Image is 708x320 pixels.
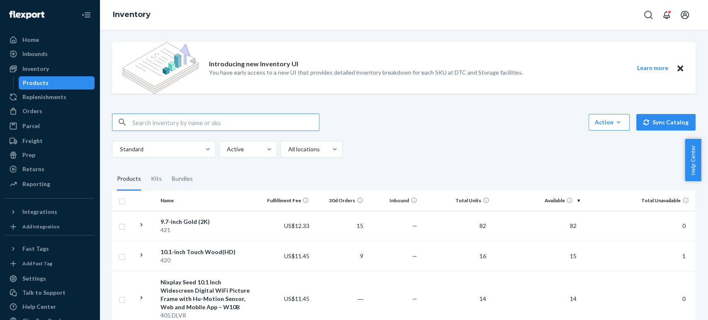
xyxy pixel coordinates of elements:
[679,252,689,259] span: 1
[132,114,319,131] input: Search inventory by name or sku
[685,139,701,181] button: Help Center
[658,7,675,23] button: Open notifications
[5,90,95,104] a: Replenishments
[226,145,227,153] input: Active
[566,252,579,259] span: 15
[151,167,162,191] div: Kits
[22,245,49,253] div: Fast Tags
[122,42,199,94] img: new-reports-banner-icon.82668bd98b6a51aee86340f2a7b77ae3.png
[9,11,44,19] img: Flexport logo
[312,191,366,211] th: 30d Orders
[22,107,42,115] div: Orders
[5,47,95,61] a: Inbounds
[679,222,689,229] span: 0
[22,122,40,130] div: Parcel
[113,10,151,19] a: Inventory
[5,286,95,299] a: Talk to Support
[22,65,49,73] div: Inventory
[5,162,95,176] a: Returns
[5,205,95,218] button: Integrations
[5,119,95,133] a: Parcel
[258,191,312,211] th: Fulfillment Fee
[476,295,489,302] span: 14
[22,260,52,267] div: Add Fast Tag
[421,191,493,211] th: Total Units
[476,252,489,259] span: 16
[22,274,46,283] div: Settings
[22,137,43,145] div: Freight
[209,59,298,69] p: Introducing new Inventory UI
[412,252,417,259] span: —
[589,114,630,131] button: Action
[22,93,66,101] div: Replenishments
[22,180,50,188] div: Reporting
[22,151,35,159] div: Prep
[493,191,583,211] th: Available
[676,7,693,23] button: Open account menu
[679,295,689,302] span: 0
[367,191,421,211] th: Inbound
[312,211,366,241] td: 15
[5,134,95,148] a: Freight
[23,79,49,87] div: Products
[172,167,193,191] div: Bundles
[312,241,366,271] td: 9
[161,218,255,226] div: 9.7-inch Gold (2K)
[157,191,258,211] th: Name
[106,3,157,27] ol: breadcrumbs
[5,222,95,232] a: Add Integration
[161,311,255,320] div: 405.DLVR
[476,222,489,229] span: 82
[5,148,95,162] a: Prep
[19,76,95,90] a: Products
[22,288,66,297] div: Talk to Support
[284,252,309,259] span: US$11.45
[5,33,95,46] a: Home
[161,248,255,256] div: 10.1-inch Touch Wood(HD)
[5,242,95,255] button: Fast Tags
[22,303,56,311] div: Help Center
[284,295,309,302] span: US$11.45
[640,7,657,23] button: Open Search Box
[566,295,579,302] span: 14
[284,222,309,229] span: US$12.33
[675,63,686,73] button: Close
[287,145,288,153] input: All locations
[595,118,623,126] div: Action
[632,63,673,73] button: Learn more
[161,278,255,311] div: Nixplay Seed 10.1 Inch Widescreen Digital WiFi Picture Frame with Hu-Motion Sensor, Web and Mobil...
[22,165,44,173] div: Returns
[412,295,417,302] span: —
[5,62,95,75] a: Inventory
[5,104,95,118] a: Orders
[22,208,57,216] div: Integrations
[22,50,48,58] div: Inbounds
[636,114,696,131] button: Sync Catalog
[117,167,141,191] div: Products
[22,223,59,230] div: Add Integration
[566,222,579,229] span: 82
[412,222,417,229] span: —
[78,7,95,23] button: Close Navigation
[5,259,95,269] a: Add Fast Tag
[22,36,39,44] div: Home
[161,256,255,264] div: 420
[5,272,95,285] a: Settings
[161,226,255,234] div: 421
[119,145,120,153] input: Standard
[209,68,523,77] p: You have early access to a new UI that provides detailed inventory breakdown for each SKU at DTC ...
[583,191,696,211] th: Total Unavailable
[5,177,95,191] a: Reporting
[5,300,95,313] a: Help Center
